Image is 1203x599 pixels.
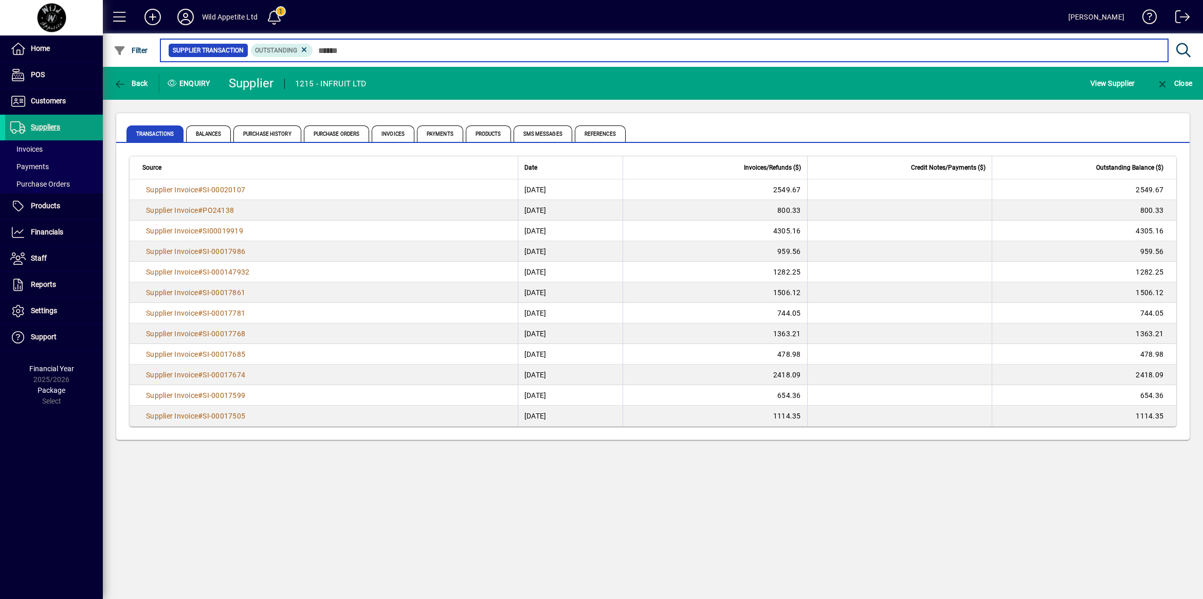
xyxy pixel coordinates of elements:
[198,309,203,317] span: #
[372,125,414,142] span: Invoices
[146,227,198,235] span: Supplier Invoice
[5,175,103,193] a: Purchase Orders
[10,162,49,171] span: Payments
[5,272,103,298] a: Reports
[203,247,245,256] span: SI-00017986
[198,288,203,297] span: #
[992,241,1176,262] td: 959.56
[29,365,74,373] span: Financial Year
[524,162,616,173] div: Date
[623,406,807,426] td: 1114.35
[1068,9,1124,25] div: [PERSON_NAME]
[255,47,297,54] span: Outstanding
[111,74,151,93] button: Back
[1096,162,1163,173] span: Outstanding Balance ($)
[304,125,370,142] span: Purchase Orders
[623,385,807,406] td: 654.36
[5,88,103,114] a: Customers
[992,282,1176,303] td: 1506.12
[114,46,148,55] span: Filter
[186,125,231,142] span: Balances
[518,365,623,385] td: [DATE]
[146,330,198,338] span: Supplier Invoice
[518,179,623,200] td: [DATE]
[10,180,70,188] span: Purchase Orders
[142,246,249,257] a: Supplier Invoice#SI-00017986
[159,75,221,92] div: Enquiry
[31,333,57,341] span: Support
[417,125,463,142] span: Payments
[146,371,198,379] span: Supplier Invoice
[992,200,1176,221] td: 800.33
[203,371,245,379] span: SI-00017674
[111,41,151,60] button: Filter
[142,410,249,422] a: Supplier Invoice#SI-00017505
[142,390,249,401] a: Supplier Invoice#SI-00017599
[142,369,249,380] a: Supplier Invoice#SI-00017674
[203,288,245,297] span: SI-00017861
[198,186,203,194] span: #
[992,303,1176,323] td: 744.05
[518,221,623,241] td: [DATE]
[202,9,258,25] div: Wild Appetite Ltd
[623,323,807,344] td: 1363.21
[198,206,203,214] span: #
[744,162,801,173] span: Invoices/Refunds ($)
[911,162,986,173] span: Credit Notes/Payments ($)
[142,162,161,173] span: Source
[103,74,159,93] app-page-header-button: Back
[623,179,807,200] td: 2549.67
[203,350,245,358] span: SI-00017685
[146,412,198,420] span: Supplier Invoice
[146,288,198,297] span: Supplier Invoice
[5,246,103,271] a: Staff
[518,385,623,406] td: [DATE]
[146,247,198,256] span: Supplier Invoice
[992,179,1176,200] td: 2549.67
[251,44,313,57] mat-chip: Outstanding Status: Outstanding
[5,158,103,175] a: Payments
[992,365,1176,385] td: 2418.09
[198,371,203,379] span: #
[518,200,623,221] td: [DATE]
[623,241,807,262] td: 959.56
[466,125,511,142] span: Products
[198,330,203,338] span: #
[518,241,623,262] td: [DATE]
[10,145,43,153] span: Invoices
[146,309,198,317] span: Supplier Invoice
[203,186,245,194] span: SI-00020107
[992,221,1176,241] td: 4305.16
[203,309,245,317] span: SI-00017781
[198,268,203,276] span: #
[198,227,203,235] span: #
[142,307,249,319] a: Supplier Invoice#SI-00017781
[198,247,203,256] span: #
[146,206,198,214] span: Supplier Invoice
[136,8,169,26] button: Add
[623,303,807,323] td: 744.05
[198,391,203,400] span: #
[173,45,244,56] span: Supplier Transaction
[623,221,807,241] td: 4305.16
[5,324,103,350] a: Support
[992,262,1176,282] td: 1282.25
[31,228,63,236] span: Financials
[31,123,60,131] span: Suppliers
[5,140,103,158] a: Invoices
[623,262,807,282] td: 1282.25
[31,202,60,210] span: Products
[203,391,245,400] span: SI-00017599
[518,303,623,323] td: [DATE]
[142,205,238,216] a: Supplier Invoice#PO24138
[518,406,623,426] td: [DATE]
[203,412,245,420] span: SI-00017505
[518,262,623,282] td: [DATE]
[1145,74,1203,93] app-page-header-button: Close enquiry
[114,79,148,87] span: Back
[514,125,572,142] span: SMS Messages
[142,266,253,278] a: Supplier Invoice#SI-000147932
[31,280,56,288] span: Reports
[198,350,203,358] span: #
[623,282,807,303] td: 1506.12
